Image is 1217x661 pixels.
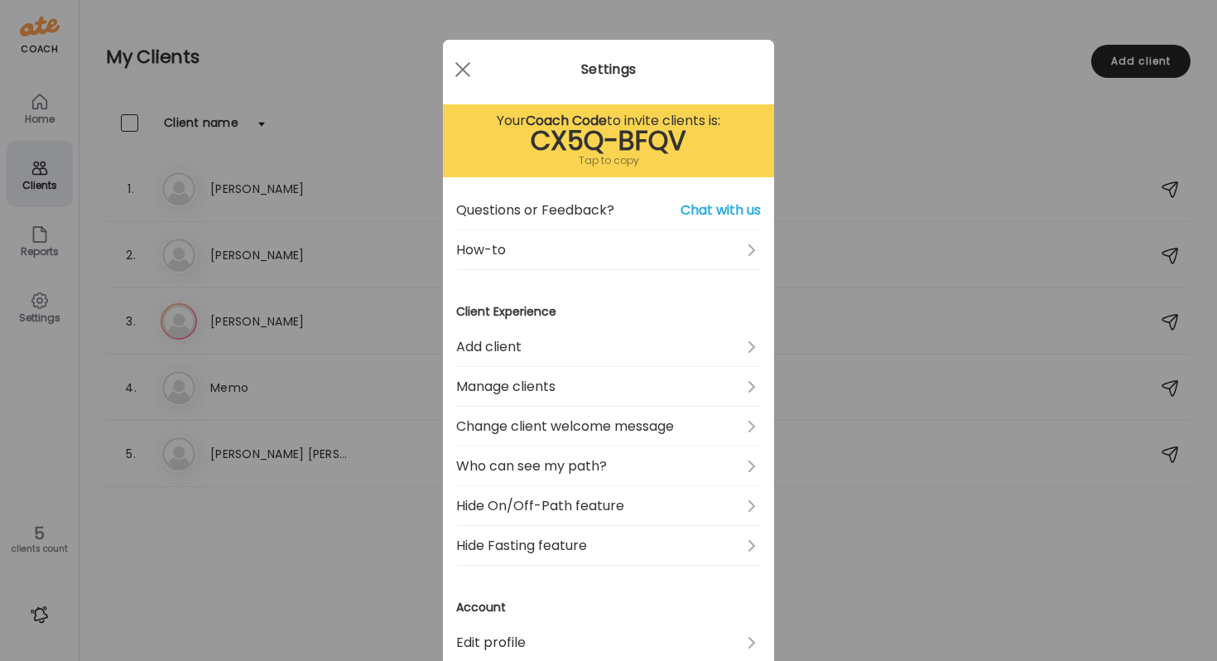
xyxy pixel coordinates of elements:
span: Chat with us [681,200,761,220]
b: Coach Code [526,111,607,130]
a: Hide On/Off-Path feature [456,486,761,526]
a: Add client [456,327,761,367]
h3: Client Experience [456,303,761,321]
div: Tap to copy [456,151,761,171]
a: Manage clients [456,367,761,407]
div: Settings [443,60,774,80]
a: Hide Fasting feature [456,526,761,566]
a: Questions or Feedback?Chat with us [456,191,761,230]
div: CX5Q-BFQV [456,131,761,151]
h3: Account [456,599,761,616]
a: Who can see my path? [456,446,761,486]
a: Change client welcome message [456,407,761,446]
div: Your to invite clients is: [456,111,761,131]
a: How-to [456,230,761,270]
